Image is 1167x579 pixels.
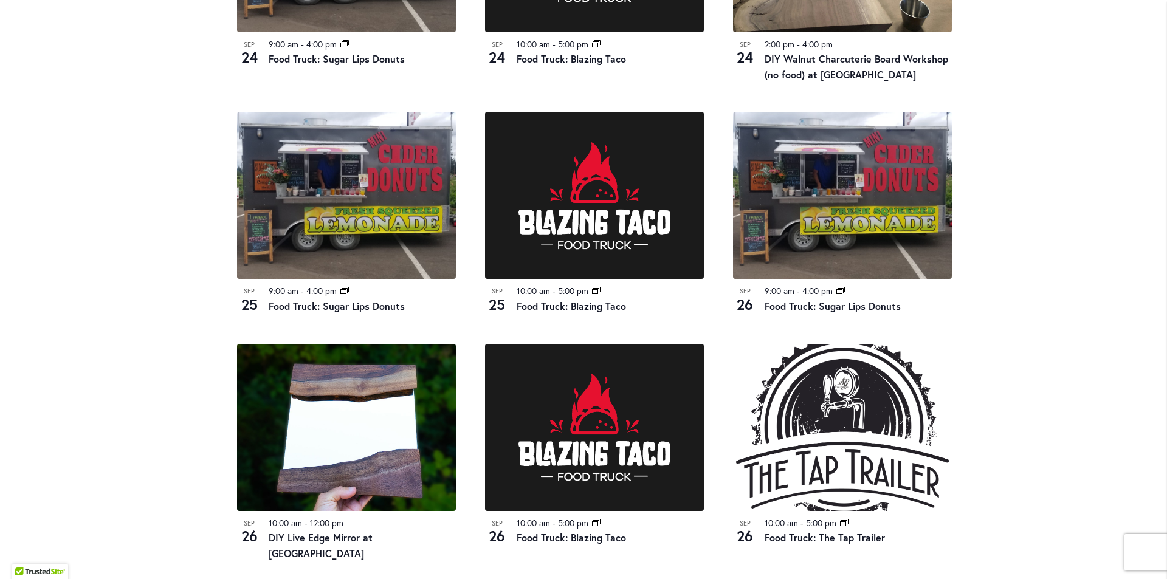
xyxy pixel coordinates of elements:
[802,38,833,50] time: 4:00 pm
[765,38,794,50] time: 2:00 pm
[237,294,261,315] span: 25
[269,517,302,529] time: 10:00 am
[800,517,804,529] span: -
[553,285,556,296] span: -
[733,294,757,315] span: 26
[485,344,704,511] img: Blazing Taco Food Truck
[485,518,509,529] span: Sep
[237,526,261,546] span: 26
[517,285,550,296] time: 10:00 am
[237,39,261,50] span: Sep
[269,52,405,65] a: Food Truck: Sugar Lips Donuts
[485,39,509,50] span: Sep
[237,518,261,529] span: Sep
[733,526,757,546] span: 26
[733,39,757,50] span: Sep
[237,112,456,279] img: Food Truck: Sugar Lips Apple Cider Donuts
[553,38,556,50] span: -
[517,300,626,312] a: Food Truck: Blazing Taco
[9,536,43,570] iframe: Launch Accessibility Center
[765,52,948,81] a: DIY Walnut Charcuterie Board Workshop (no food) at [GEOGRAPHIC_DATA]
[305,517,308,529] span: -
[237,286,261,296] span: Sep
[558,517,588,529] time: 5:00 pm
[553,517,556,529] span: -
[733,112,952,279] img: Food Truck: Sugar Lips Apple Cider Donuts
[733,47,757,67] span: 24
[269,38,298,50] time: 9:00 am
[765,285,794,296] time: 9:00 am
[485,286,509,296] span: Sep
[485,526,509,546] span: 26
[517,517,550,529] time: 10:00 am
[269,531,373,560] a: DIY Live Edge Mirror at [GEOGRAPHIC_DATA]
[485,47,509,67] span: 24
[485,112,704,279] img: Blazing Taco Food Truck
[802,285,833,296] time: 4:00 pm
[310,517,343,529] time: 12:00 pm
[301,38,304,50] span: -
[517,38,550,50] time: 10:00 am
[485,294,509,315] span: 25
[237,47,261,67] span: 24
[797,38,800,50] span: -
[517,52,626,65] a: Food Truck: Blazing Taco
[558,285,588,296] time: 5:00 pm
[733,286,757,296] span: Sep
[517,531,626,544] a: Food Truck: Blazing Taco
[237,344,456,511] img: 50f20211c98afbc5584179a43ad28f92
[733,344,952,511] img: Food Truck: The Tap Trailer
[733,518,757,529] span: Sep
[806,517,836,529] time: 5:00 pm
[558,38,588,50] time: 5:00 pm
[269,300,405,312] a: Food Truck: Sugar Lips Donuts
[306,285,337,296] time: 4:00 pm
[269,285,298,296] time: 9:00 am
[765,531,885,544] a: Food Truck: The Tap Trailer
[765,517,798,529] time: 10:00 am
[765,300,901,312] a: Food Truck: Sugar Lips Donuts
[301,285,304,296] span: -
[306,38,337,50] time: 4:00 pm
[797,285,800,296] span: -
